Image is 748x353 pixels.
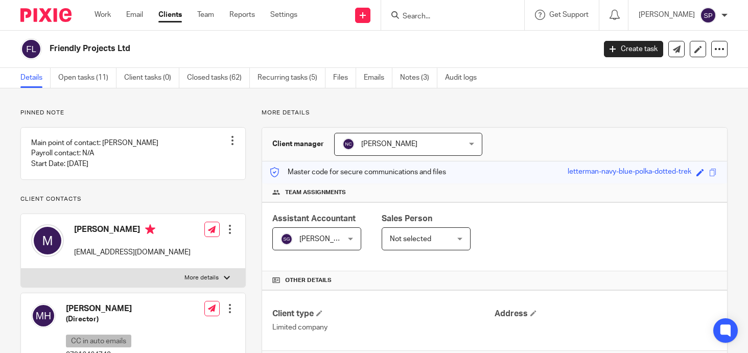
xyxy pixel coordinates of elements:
a: Details [20,68,51,88]
span: [PERSON_NAME] [299,236,356,243]
span: Assistant Accountant [272,215,356,223]
a: Clients [158,10,182,20]
a: Emails [364,68,392,88]
h4: [PERSON_NAME] [66,303,182,314]
p: More details [184,274,219,282]
p: Client contacts [20,195,246,203]
p: Limited company [272,322,495,333]
a: Notes (3) [400,68,437,88]
h3: Client manager [272,139,324,149]
span: [PERSON_NAME] [361,140,417,148]
a: Audit logs [445,68,484,88]
a: Client tasks (0) [124,68,179,88]
img: svg%3E [280,233,293,245]
a: Settings [270,10,297,20]
a: Create task [604,41,663,57]
a: Work [95,10,111,20]
h4: Address [495,309,717,319]
h5: (Director) [66,314,182,324]
span: Team assignments [285,189,346,197]
span: Get Support [549,11,589,18]
p: Pinned note [20,109,246,117]
a: Open tasks (11) [58,68,116,88]
p: [PERSON_NAME] [639,10,695,20]
img: svg%3E [342,138,355,150]
a: Files [333,68,356,88]
img: Pixie [20,8,72,22]
p: More details [262,109,728,117]
img: svg%3E [31,224,64,257]
a: Team [197,10,214,20]
img: svg%3E [700,7,716,23]
div: letterman-navy-blue-polka-dotted-trek [568,167,691,178]
input: Search [402,12,494,21]
a: Recurring tasks (5) [258,68,325,88]
h4: Client type [272,309,495,319]
span: Not selected [390,236,431,243]
h4: [PERSON_NAME] [74,224,191,237]
i: Primary [145,224,155,234]
p: [EMAIL_ADDRESS][DOMAIN_NAME] [74,247,191,257]
span: Sales Person [382,215,432,223]
h2: Friendly Projects Ltd [50,43,481,54]
a: Email [126,10,143,20]
img: svg%3E [20,38,42,60]
p: CC in auto emails [66,335,131,347]
a: Closed tasks (62) [187,68,250,88]
p: Master code for secure communications and files [270,167,446,177]
img: svg%3E [31,303,56,328]
span: Other details [285,276,332,285]
a: Reports [229,10,255,20]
